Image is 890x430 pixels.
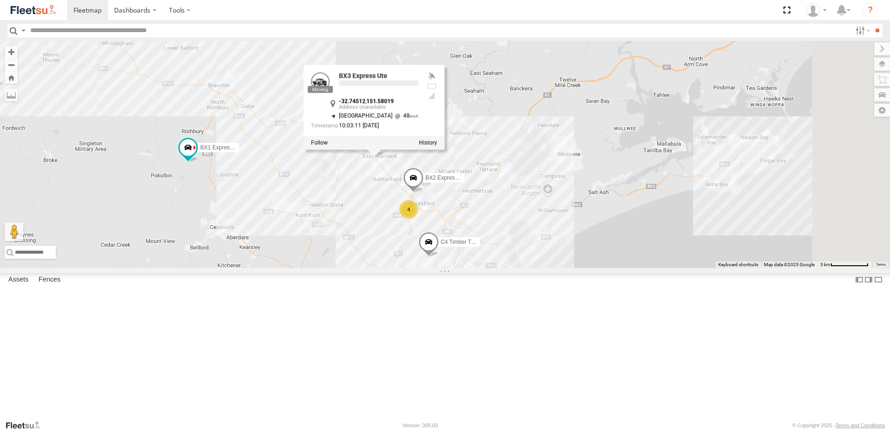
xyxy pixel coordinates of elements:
label: Search Filter Options [852,24,872,37]
button: Map Scale: 5 km per 78 pixels [817,262,871,268]
label: View Asset History [419,140,438,146]
strong: -32.74512 [339,98,365,105]
label: Dock Summary Table to the Left [855,273,864,287]
button: Drag Pegman onto the map to open Street View [5,222,23,241]
div: BX3 Express Ute [339,73,419,80]
label: Fences [34,273,65,286]
span: C4 Timber Truck [441,239,482,245]
div: Date/time of location update [311,123,419,130]
button: Zoom in [5,46,18,58]
img: fleetsu-logo-horizontal.svg [9,4,58,16]
label: Search Query [20,24,27,37]
span: BX2 Express Ute [425,175,468,181]
button: Keyboard shortcuts [718,262,758,268]
label: Dock Summary Table to the Right [864,273,873,287]
a: Terms [876,263,886,267]
button: Zoom Home [5,71,18,84]
div: Matt Curtis [803,3,830,17]
div: No battery health information received from this device. [426,83,438,90]
div: , [339,99,419,110]
div: 4 [399,200,418,219]
button: Zoom out [5,58,18,71]
label: Measure [5,88,18,101]
span: Map data ©2025 Google [764,262,815,267]
span: BX1 Express Ute [200,144,243,151]
i: ? [863,3,878,18]
label: Map Settings [874,104,890,117]
div: © Copyright 2025 - [792,423,885,428]
label: Realtime tracking of Asset [311,140,328,146]
span: 48 [392,113,419,119]
div: Valid GPS Fix [426,73,438,80]
label: Assets [4,273,33,286]
div: Version: 305.03 [403,423,438,428]
div: Last Event GSM Signal Strength [426,93,438,100]
label: Hide Summary Table [874,273,883,287]
a: Visit our Website [5,421,48,430]
span: [GEOGRAPHIC_DATA] [339,113,392,119]
strong: 151.58019 [366,98,394,105]
span: 5 km [820,262,830,267]
a: Terms and Conditions [836,423,885,428]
